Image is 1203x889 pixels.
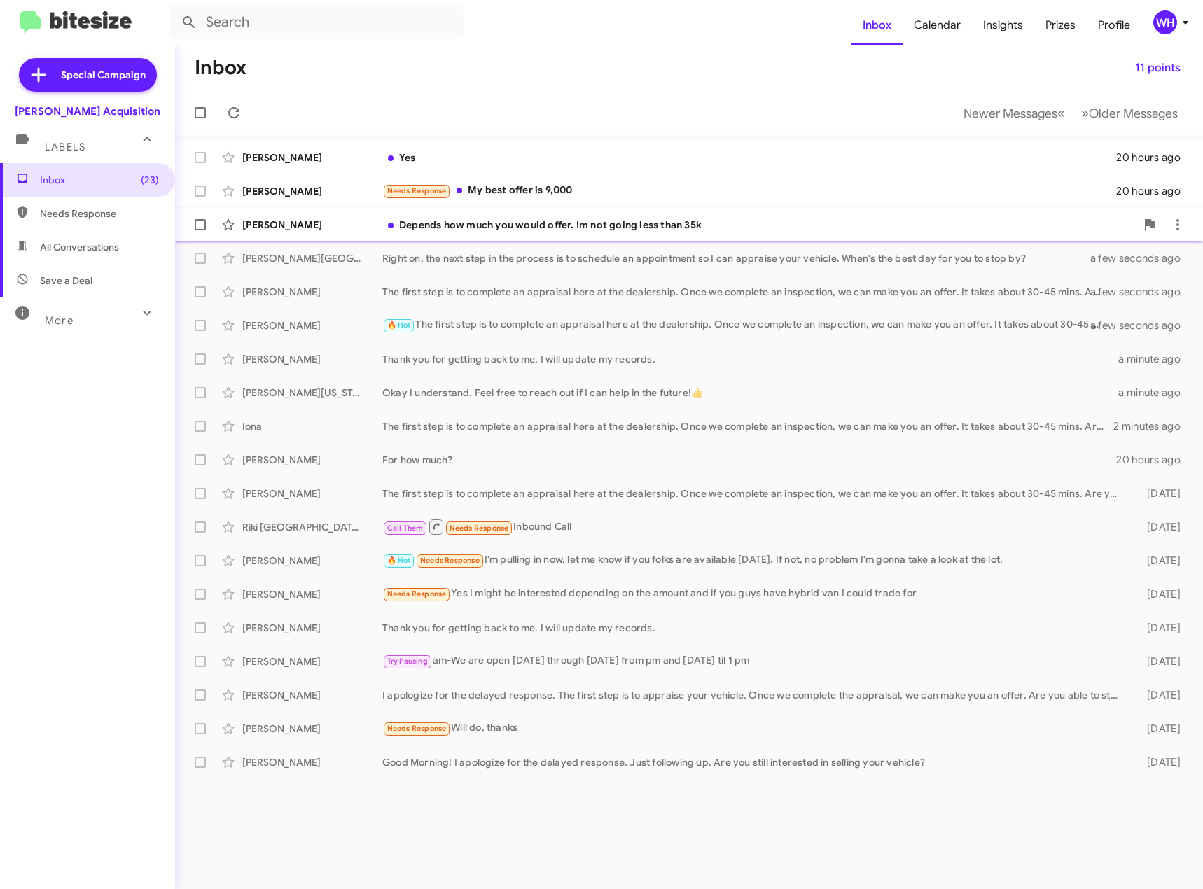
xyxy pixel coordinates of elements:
[903,5,972,45] a: Calendar
[382,352,1118,366] div: Thank you for getting back to me. I will update my records.
[382,720,1127,736] div: Will do, thanks
[242,285,382,299] div: [PERSON_NAME]
[1127,520,1192,534] div: [DATE]
[382,218,1136,232] div: Depends how much you would offer. Im not going less than 35k
[242,621,382,635] div: [PERSON_NAME]
[1127,755,1192,769] div: [DATE]
[242,554,382,568] div: [PERSON_NAME]
[387,657,428,666] span: Try Pausing
[242,722,382,736] div: [PERSON_NAME]
[1153,10,1177,34] div: WH
[382,486,1127,500] div: The first step is to complete an appraisal here at the dealership. Once we complete an inspection...
[141,173,159,187] span: (23)
[40,206,159,220] span: Needs Response
[387,321,411,330] span: 🔥 Hot
[242,688,382,702] div: [PERSON_NAME]
[1118,352,1192,366] div: a minute ago
[1081,104,1089,122] span: »
[382,251,1108,265] div: Right on, the next step in the process is to schedule an appointment so I can appraise your vehic...
[1127,654,1192,668] div: [DATE]
[382,653,1127,669] div: am-We are open [DATE] through [DATE] from pm and [DATE] til 1 pm
[1089,106,1178,121] span: Older Messages
[387,556,411,565] span: 🔥 Hot
[1108,318,1192,332] div: a few seconds ago
[242,419,382,433] div: Iona
[61,68,146,82] span: Special Campaign
[1127,587,1192,601] div: [DATE]
[851,5,903,45] a: Inbox
[1124,55,1192,80] button: 11 points
[382,285,1108,299] div: The first step is to complete an appraisal here at the dealership. Once we complete an inspection...
[382,317,1108,333] div: The first step is to complete an appraisal here at the dealership. Once we complete an inspection...
[1113,419,1192,433] div: 2 minutes ago
[1141,10,1188,34] button: WH
[1127,554,1192,568] div: [DATE]
[242,587,382,601] div: [PERSON_NAME]
[1127,722,1192,736] div: [DATE]
[1116,150,1192,164] div: 20 hours ago
[1087,5,1141,45] a: Profile
[169,6,464,39] input: Search
[382,386,1118,400] div: Okay I understand. Feel free to reach out if I can help in the future!👍
[40,240,119,254] span: All Conversations
[382,621,1127,635] div: Thank you for getting back to me. I will update my records.
[1116,453,1192,467] div: 20 hours ago
[1108,251,1192,265] div: a few seconds ago
[1034,5,1087,45] a: Prizes
[964,106,1057,121] span: Newer Messages
[1116,184,1192,198] div: 20 hours ago
[382,755,1127,769] div: Good Morning! I apologize for the delayed response. Just following up. Are you still interested i...
[40,173,159,187] span: Inbox
[382,688,1127,702] div: I apologize for the delayed response. The first step is to appraise your vehicle. Once we complet...
[242,486,382,500] div: [PERSON_NAME]
[242,386,382,400] div: [PERSON_NAME][US_STATE]
[45,314,74,327] span: More
[242,654,382,668] div: [PERSON_NAME]
[242,218,382,232] div: [PERSON_NAME]
[382,419,1113,433] div: The first step is to complete an appraisal here at the dealership. Once we complete an inspection...
[382,586,1127,602] div: Yes I might be interested depending on the amount and if you guys have hybrid van I could trade for
[242,755,382,769] div: [PERSON_NAME]
[242,352,382,366] div: [PERSON_NAME]
[956,99,1186,127] nav: Page navigation example
[242,318,382,332] div: [PERSON_NAME]
[387,589,447,598] span: Needs Response
[387,186,447,195] span: Needs Response
[242,520,382,534] div: Riki [GEOGRAPHIC_DATA]
[972,5,1034,45] a: Insights
[387,724,447,733] span: Needs Response
[242,453,382,467] div: [PERSON_NAME]
[382,518,1127,535] div: Inbound Call
[242,150,382,164] div: [PERSON_NAME]
[19,58,157,92] a: Special Campaign
[382,150,1116,164] div: Yes
[382,183,1116,199] div: My best offer is 9,000
[242,251,382,265] div: [PERSON_NAME][GEOGRAPHIC_DATA]
[420,556,480,565] span: Needs Response
[1127,688,1192,702] div: [DATE]
[1127,486,1192,500] div: [DATE]
[1127,621,1192,635] div: [DATE]
[387,524,424,533] span: Call Them
[195,57,246,79] h1: Inbox
[15,104,160,118] div: [PERSON_NAME] Acquisition
[382,453,1116,467] div: For how much?
[1135,55,1181,80] span: 11 points
[382,552,1127,568] div: I'm pulling in now, let me know if you folks are available [DATE]. If not, no problem I'm gonna t...
[40,274,92,288] span: Save a Deal
[450,524,509,533] span: Needs Response
[1073,99,1186,127] button: Next
[1118,386,1192,400] div: a minute ago
[1057,104,1065,122] span: «
[955,99,1073,127] button: Previous
[242,184,382,198] div: [PERSON_NAME]
[45,141,85,153] span: Labels
[1108,285,1192,299] div: a few seconds ago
